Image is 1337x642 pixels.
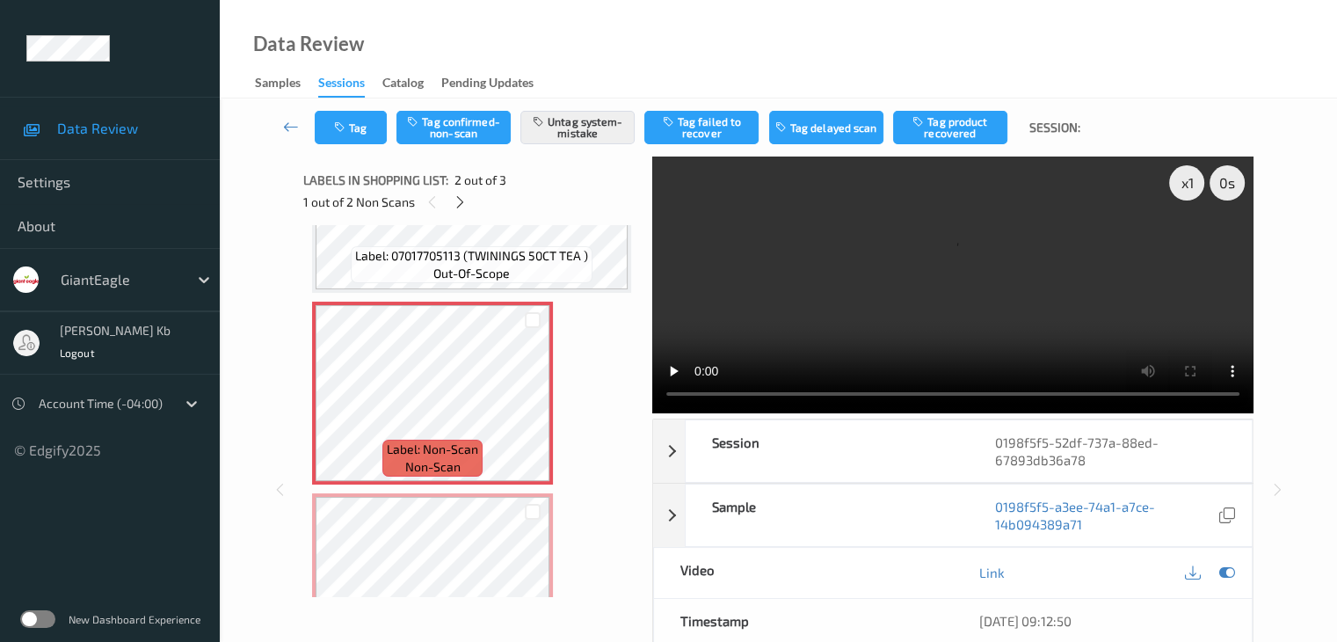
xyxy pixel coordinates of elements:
span: 2 out of 3 [454,171,506,189]
div: Data Review [253,35,364,53]
a: Pending Updates [441,71,551,96]
button: Tag confirmed-non-scan [396,111,511,144]
button: Tag [315,111,387,144]
span: Label: 07017705113 (TWININGS 50CT TEA ) [355,247,588,265]
a: Sessions [318,71,382,98]
div: Pending Updates [441,74,534,96]
div: 0198f5f5-52df-737a-88ed-67893db36a78 [969,420,1252,482]
span: Session: [1029,119,1080,136]
a: 0198f5f5-a3ee-74a1-a7ce-14b094389a71 [995,498,1215,533]
a: Samples [255,71,318,96]
button: Untag system-mistake [520,111,635,144]
div: Samples [255,74,301,96]
div: Session [686,420,969,482]
div: Sessions [318,74,365,98]
a: Link [979,564,1005,581]
div: Video [654,548,953,598]
span: Labels in shopping list: [303,171,448,189]
span: out-of-scope [433,265,510,282]
div: 0 s [1210,165,1245,201]
a: Catalog [382,71,441,96]
button: Tag product recovered [893,111,1007,144]
button: Tag failed to recover [644,111,759,144]
div: x 1 [1169,165,1204,201]
button: Tag delayed scan [769,111,883,144]
div: Sample0198f5f5-a3ee-74a1-a7ce-14b094389a71 [653,484,1253,547]
div: 1 out of 2 Non Scans [303,191,640,213]
div: Session0198f5f5-52df-737a-88ed-67893db36a78 [653,419,1253,483]
div: [DATE] 09:12:50 [979,612,1225,630]
span: non-scan [405,458,461,476]
div: Catalog [382,74,424,96]
span: Label: Non-Scan [387,441,478,458]
div: Sample [686,485,969,546]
